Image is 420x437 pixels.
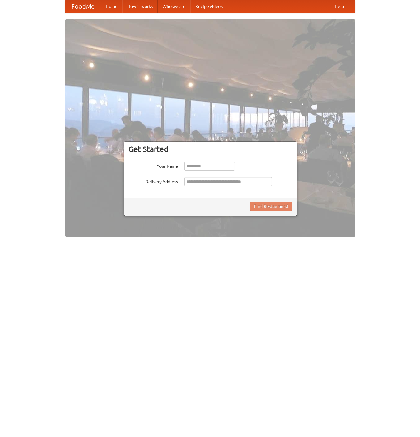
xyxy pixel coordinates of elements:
[129,145,292,154] h3: Get Started
[330,0,349,13] a: Help
[129,177,178,185] label: Delivery Address
[190,0,227,13] a: Recipe videos
[129,162,178,169] label: Your Name
[158,0,190,13] a: Who we are
[122,0,158,13] a: How it works
[101,0,122,13] a: Home
[250,202,292,211] button: Find Restaurants!
[65,0,101,13] a: FoodMe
